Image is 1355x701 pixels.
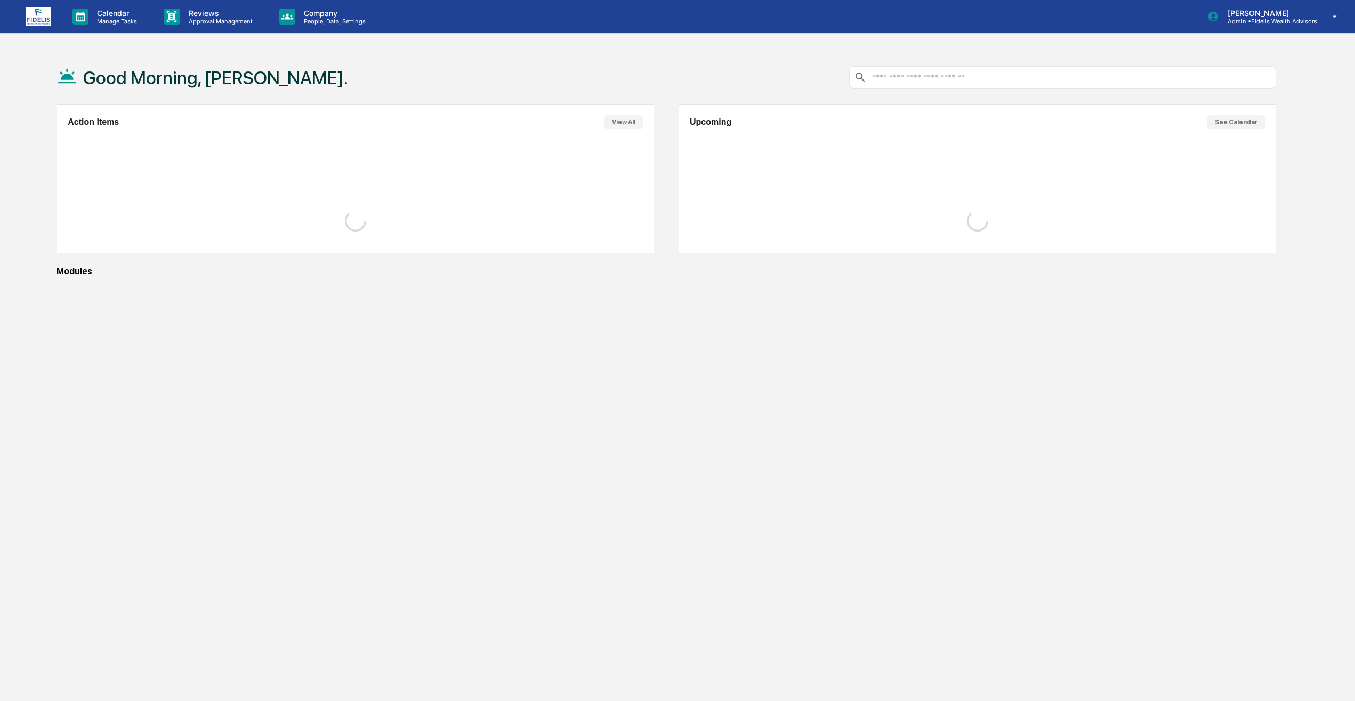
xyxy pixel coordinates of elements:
p: Admin • Fidelis Wealth Advisors [1219,18,1317,25]
button: See Calendar [1207,115,1265,129]
p: Manage Tasks [88,18,142,25]
p: Company [295,9,371,18]
p: Reviews [180,9,258,18]
p: Calendar [88,9,142,18]
img: logo [26,7,51,26]
div: Modules [57,266,1276,276]
button: View All [604,115,643,129]
p: [PERSON_NAME] [1219,9,1317,18]
h1: Good Morning, [PERSON_NAME]. [83,67,348,89]
p: People, Data, Settings [295,18,371,25]
h2: Upcoming [690,117,731,127]
p: Approval Management [180,18,258,25]
h2: Action Items [68,117,119,127]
